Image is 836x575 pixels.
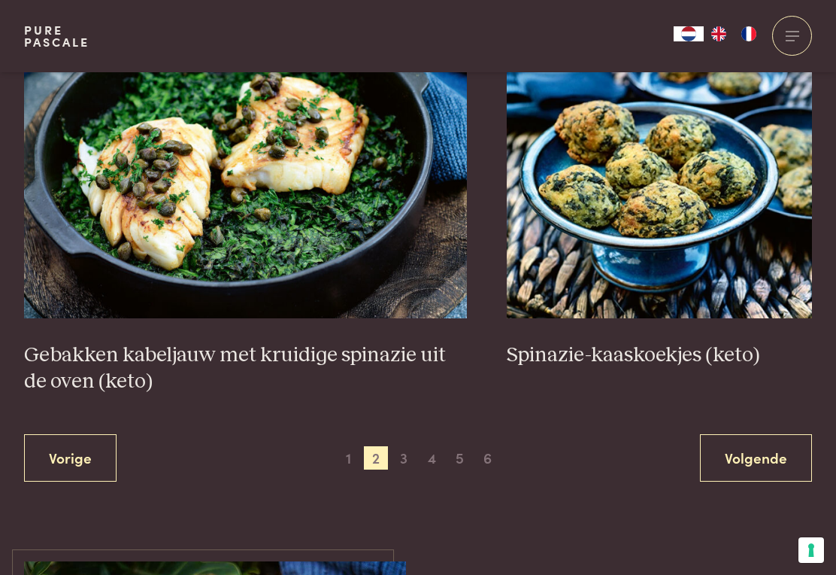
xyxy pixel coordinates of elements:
span: 1 [336,446,360,470]
aside: Language selected: Nederlands [674,26,764,41]
a: NL [674,26,704,41]
a: Volgende [700,434,812,482]
a: FR [734,26,764,41]
button: Uw voorkeuren voor toestemming voor trackingtechnologieën [798,537,824,563]
div: Language [674,26,704,41]
ul: Language list [704,26,764,41]
span: 2 [364,446,388,470]
a: Gebakken kabeljauw met kruidige spinazie uit de oven (keto) Gebakken kabeljauw met kruidige spina... [24,17,467,394]
span: 6 [476,446,500,470]
a: Spinazie-kaaskoekjes (keto) Spinazie-kaaskoekjes (keto) [507,17,812,368]
span: 3 [392,446,416,470]
a: Vorige [24,434,117,482]
h3: Gebakken kabeljauw met kruidige spinazie uit de oven (keto) [24,342,467,394]
span: 5 [448,446,472,470]
h3: Spinazie-kaaskoekjes (keto) [507,342,812,369]
a: EN [704,26,734,41]
span: 4 [420,446,444,470]
img: Spinazie-kaaskoekjes (keto) [507,17,812,318]
img: Gebakken kabeljauw met kruidige spinazie uit de oven (keto) [24,17,467,318]
a: PurePascale [24,24,89,48]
